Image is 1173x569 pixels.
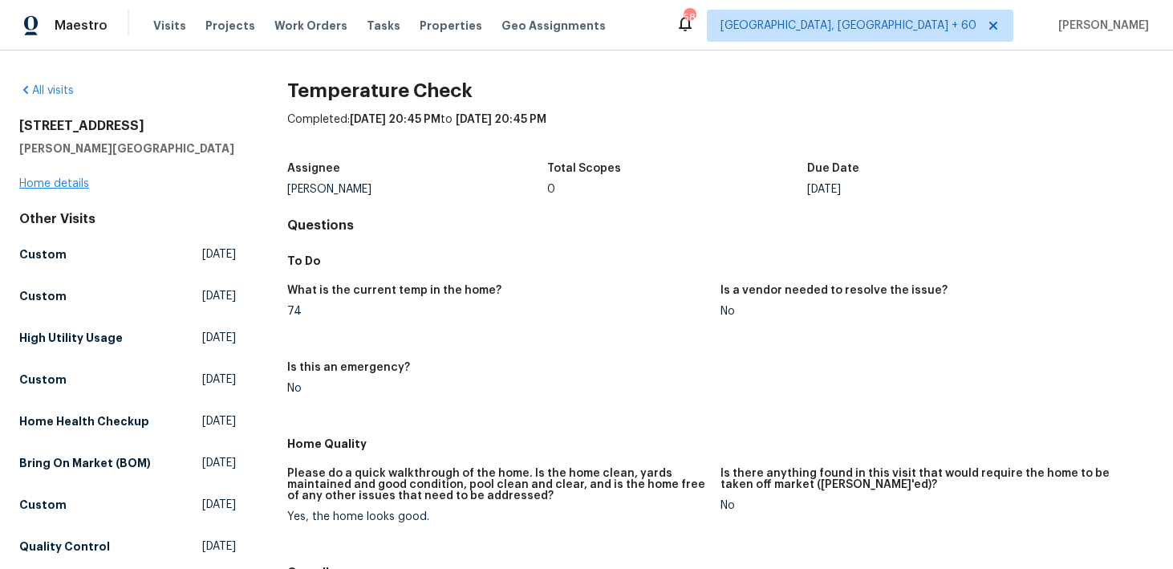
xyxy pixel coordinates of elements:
h5: What is the current temp in the home? [287,285,501,296]
h5: Custom [19,497,67,513]
h5: [PERSON_NAME][GEOGRAPHIC_DATA] [19,140,236,156]
h5: Custom [19,372,67,388]
h5: High Utility Usage [19,330,123,346]
a: Custom[DATE] [19,240,236,269]
span: [DATE] [202,413,236,429]
span: [DATE] [202,539,236,555]
a: Custom[DATE] [19,282,236,311]
span: [DATE] [202,330,236,346]
h5: Is this an emergency? [287,362,410,373]
h5: Is a vendor needed to resolve the issue? [720,285,948,296]
div: Other Visits [19,211,236,227]
span: [GEOGRAPHIC_DATA], [GEOGRAPHIC_DATA] + 60 [720,18,976,34]
span: [DATE] [202,455,236,471]
span: [DATE] 20:45 PM [350,114,440,125]
div: Completed: to [287,112,1154,153]
h5: Total Scopes [547,163,621,174]
span: Properties [420,18,482,34]
span: Maestro [55,18,108,34]
h5: Assignee [287,163,340,174]
span: [DATE] 20:45 PM [456,114,546,125]
span: [DATE] [202,288,236,304]
div: No [720,306,1141,317]
h5: Custom [19,246,67,262]
span: Work Orders [274,18,347,34]
h4: Questions [287,217,1154,234]
a: Home details [19,178,89,189]
h5: Home Health Checkup [19,413,149,429]
a: Custom[DATE] [19,490,236,519]
div: [PERSON_NAME] [287,184,547,195]
span: [PERSON_NAME] [1052,18,1149,34]
span: Projects [205,18,255,34]
span: Tasks [367,20,400,31]
h5: Quality Control [19,539,110,555]
a: All visits [19,85,74,96]
span: [DATE] [202,497,236,513]
span: Visits [153,18,186,34]
h5: Home Quality [287,436,1154,452]
div: 74 [287,306,708,317]
div: No [720,500,1141,511]
h2: [STREET_ADDRESS] [19,118,236,134]
h2: Temperature Check [287,83,1154,99]
span: Geo Assignments [501,18,606,34]
a: Quality Control[DATE] [19,532,236,561]
a: Bring On Market (BOM)[DATE] [19,449,236,478]
span: [DATE] [202,372,236,388]
h5: Is there anything found in this visit that would require the home to be taken off market ([PERSON... [720,468,1141,490]
span: [DATE] [202,246,236,262]
a: Custom[DATE] [19,365,236,394]
a: High Utility Usage[DATE] [19,323,236,352]
h5: Due Date [807,163,859,174]
div: Yes, the home looks good. [287,511,708,522]
div: 584 [684,10,695,26]
a: Home Health Checkup[DATE] [19,407,236,436]
div: 0 [547,184,807,195]
div: No [287,383,708,394]
h5: Bring On Market (BOM) [19,455,151,471]
h5: To Do [287,253,1154,269]
h5: Please do a quick walkthrough of the home. Is the home clean, yards maintained and good condition... [287,468,708,502]
h5: Custom [19,288,67,304]
div: [DATE] [807,184,1067,195]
